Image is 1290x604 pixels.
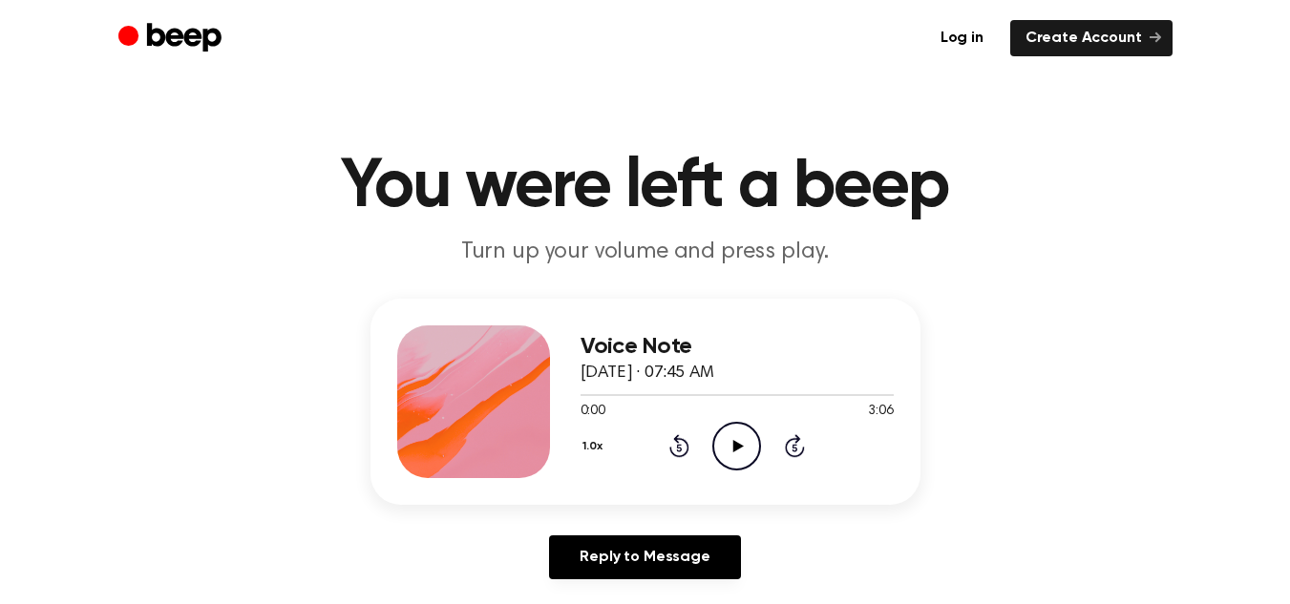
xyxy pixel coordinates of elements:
a: Log in [925,20,999,56]
a: Beep [118,20,226,57]
a: Reply to Message [549,535,740,579]
span: 3:06 [868,402,893,422]
p: Turn up your volume and press play. [279,237,1012,268]
h1: You were left a beep [157,153,1134,221]
span: 0:00 [581,402,605,422]
span: [DATE] · 07:45 AM [581,364,714,382]
h3: Voice Note [581,334,894,360]
button: 1.0x [581,430,610,463]
a: Create Account [1010,20,1173,56]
